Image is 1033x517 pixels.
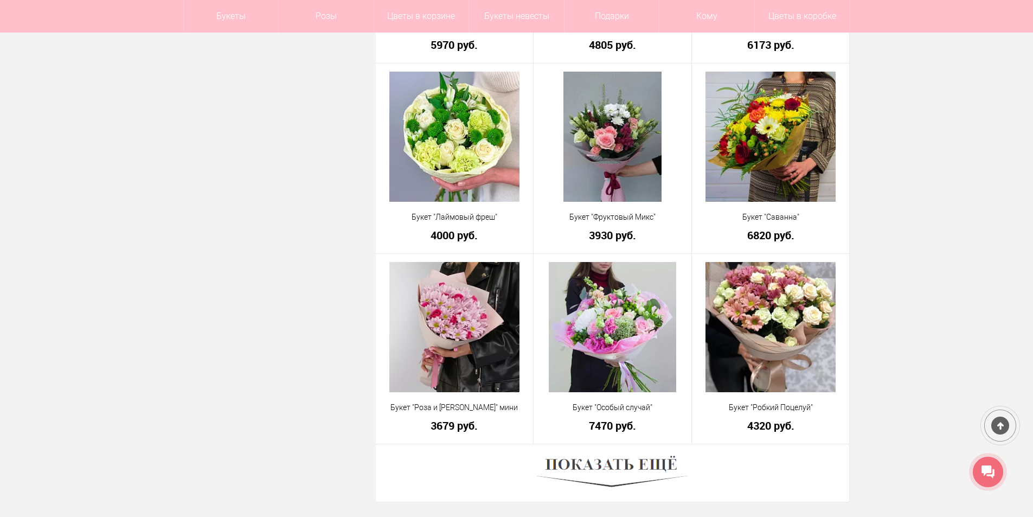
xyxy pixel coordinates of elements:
a: 4320 руб. [699,420,843,431]
a: 7470 руб. [541,420,684,431]
a: 4805 руб. [541,39,684,50]
a: Букет "Робкий Поцелуй" [699,402,843,413]
a: Показать ещё [537,468,688,477]
a: Букет "Саванна" [699,212,843,223]
a: Букет "Роза и [PERSON_NAME]" мини [383,402,527,413]
img: Букет "Особый случай" [549,262,676,392]
img: Букет "Фруктовый Микс" [563,72,662,202]
a: 4000 руб. [383,229,527,241]
a: 3930 руб. [541,229,684,241]
a: Букет "Особый случай" [541,402,684,413]
a: 6820 руб. [699,229,843,241]
img: Букет "Лаймовый фреш" [389,72,519,202]
img: Показать ещё [537,452,688,494]
img: Букет "Саванна" [705,72,836,202]
a: Букет "Фруктовый Микс" [541,212,684,223]
a: 3679 руб. [383,420,527,431]
a: 5970 руб. [383,39,527,50]
a: Букет "Лаймовый фреш" [383,212,527,223]
img: Букет "Робкий Поцелуй" [705,262,836,392]
img: Букет "Роза и Хризантема" мини [389,262,519,392]
a: 6173 руб. [699,39,843,50]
